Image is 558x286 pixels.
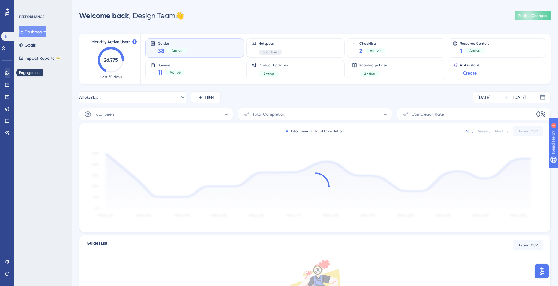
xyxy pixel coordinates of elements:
[79,11,184,20] div: Design Team 👋
[478,129,490,134] div: Weekly
[263,50,277,55] span: Inactive
[359,47,363,55] span: 2
[465,129,473,134] div: Daily
[87,240,107,251] span: Guides List
[172,48,182,53] span: Active
[263,71,274,76] span: Active
[513,126,543,136] button: Export CSV
[469,48,480,53] span: Active
[158,41,187,45] span: Guides
[460,41,489,45] span: Resource Centers
[19,26,46,37] button: Dashboard
[536,109,546,119] span: 0%
[104,57,118,63] text: 26,775
[460,69,477,77] a: + Create
[286,129,308,134] div: Total Seen
[259,63,288,68] span: Product Updates
[495,129,508,134] div: Monthly
[460,63,479,68] span: AI Assistant
[519,243,538,248] span: Export CSV
[364,71,375,76] span: Active
[370,48,381,53] span: Active
[513,94,526,101] div: [DATE]
[91,38,130,46] span: Monthly Active Users
[94,111,114,118] span: Total Seen
[515,11,551,20] button: Publish Changes
[19,40,36,50] button: Goals
[383,109,387,119] span: -
[359,63,387,68] span: Knowledge Base
[259,41,282,46] span: Hotspots
[191,91,221,103] button: Filter
[170,70,181,75] span: Active
[412,111,444,118] span: Completion Rate
[79,94,98,101] span: All Guides
[478,94,490,101] div: [DATE]
[19,14,44,19] div: PERFORMANCE
[205,94,214,101] span: Filter
[14,2,37,9] span: Need Help?
[19,53,61,64] button: Impact ReportsBETA
[359,41,385,45] span: Checklists
[513,240,543,250] button: Export CSV
[55,57,61,60] div: BETA
[310,129,344,134] div: Total Completion
[460,47,462,55] span: 1
[42,3,43,8] div: 3
[518,13,547,18] span: Publish Changes
[79,11,131,20] span: Welcome back,
[79,91,186,103] button: All Guides
[158,63,185,67] span: Surveys
[100,75,122,79] span: Last 30 days
[158,47,164,55] span: 38
[253,111,285,118] span: Total Completion
[519,129,538,134] span: Export CSV
[224,109,228,119] span: -
[158,68,163,77] span: 11
[533,262,551,280] iframe: UserGuiding AI Assistant Launcher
